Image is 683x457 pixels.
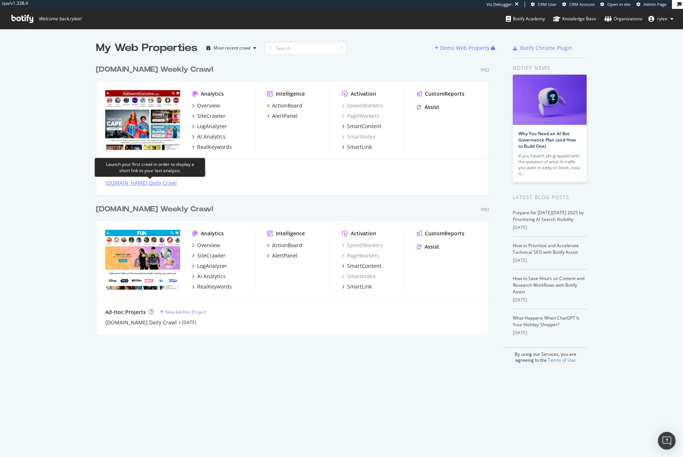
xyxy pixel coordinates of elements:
a: PageWorkers [342,112,379,120]
div: Overview [197,102,220,109]
a: SpeedWorkers [342,242,383,249]
a: What Happens When ChatGPT Is Your Holiday Shopper? [513,315,580,328]
a: [DOMAIN_NAME] Weekly Crawl [96,64,216,75]
div: Ad-Hoc Projects [105,308,146,316]
a: [DOMAIN_NAME] Daily Crawl [105,319,177,326]
div: ActionBoard [272,102,302,109]
span: Admin Page [643,1,666,7]
div: LogAnalyzer [197,123,227,130]
div: AlertPanel [272,112,298,120]
a: SmartContent [342,262,381,270]
a: SmartLink [342,283,372,290]
a: [DOMAIN_NAME] Daily Crawl [105,179,177,187]
div: Pro [481,207,489,213]
div: Latest Blog Posts [513,193,587,201]
a: SmartIndex [342,133,375,140]
div: Assist [425,243,439,250]
div: By using our Services, you are agreeing to the [504,347,587,363]
a: Botify Academy [506,9,545,29]
a: Knowledge Base [553,9,596,29]
button: rylee [642,13,679,25]
div: [DATE] [513,297,587,303]
div: [DATE] [513,224,587,231]
div: RealKeywords [197,143,232,151]
a: [DATE] [182,319,196,325]
div: ActionBoard [272,242,302,249]
a: SmartIndex [342,273,375,280]
a: AI Analytics [192,273,226,280]
div: Activation [351,230,376,237]
a: AlertPanel [267,112,298,120]
a: RealKeywords [192,283,232,290]
div: CustomReports [425,90,464,98]
div: Launch your first crawl in order to display a short link to your last analysis. [101,161,199,174]
div: Open Intercom Messenger [658,432,676,450]
a: SmartLink [342,143,372,151]
a: CRM User [531,1,557,7]
a: New Ad-Hoc Project [160,309,206,315]
div: Botify Chrome Plugin [520,44,572,52]
div: Overview [197,242,220,249]
div: Pro [481,67,489,73]
div: Botify news [513,64,587,72]
a: Prepare for [DATE][DATE] 2025 by Prioritizing AI Search Visibility [513,209,584,222]
img: www.fun.com [105,230,180,290]
div: Intelligence [276,230,305,237]
div: Viz Debugger: [487,1,513,7]
a: Organizations [604,9,642,29]
a: SpeedWorkers [342,102,383,109]
div: Analytics [201,230,224,237]
a: SmartContent [342,123,381,130]
div: Assist [425,103,439,111]
a: Overview [192,242,220,249]
div: AlertPanel [272,252,298,259]
span: rylee [657,16,667,22]
div: [DATE] [513,257,587,264]
a: How to Prioritize and Accelerate Technical SEO with Botify Assist [513,242,579,255]
div: RealKeywords [197,283,232,290]
a: Botify Chrome Plugin [513,44,572,52]
a: AlertPanel [267,252,298,259]
div: SmartContent [347,123,381,130]
a: How to Save Hours on Content and Research Workflows with Botify Assist [513,275,584,295]
a: Assist [417,243,439,250]
img: www.halloweencostumes.com [105,90,180,150]
a: AI Analytics [192,133,226,140]
div: Organizations [604,15,642,23]
div: Demo Web Property [440,44,490,52]
a: Assist [417,103,439,111]
div: If you haven’t yet grappled with the question of what AI traffic you want to keep or block, now is… [518,153,581,177]
a: SiteCrawler [192,252,226,259]
input: Search [265,42,346,55]
span: CRM User [538,1,557,7]
a: [DOMAIN_NAME] Weekly Crawl [96,204,216,215]
button: Demo Web Property [435,42,491,54]
a: CustomReports [417,230,464,237]
img: Why You Need an AI Bot Governance Plan (and How to Build One) [513,75,587,125]
a: Admin Page [636,1,666,7]
div: New Ad-Hoc Project [165,309,206,315]
div: PageWorkers [342,252,379,259]
div: Activation [351,90,376,98]
a: ActionBoard [267,242,302,249]
a: ActionBoard [267,102,302,109]
div: LogAnalyzer [197,262,227,270]
a: Open in dev [600,1,631,7]
div: Most recent crawl [213,46,250,50]
div: grid [96,55,495,335]
div: AI Analytics [197,133,226,140]
div: CustomReports [425,230,464,237]
a: LogAnalyzer [192,262,227,270]
span: Open in dev [607,1,631,7]
a: CustomReports [417,90,464,98]
div: Analytics [201,90,224,98]
span: Welcome back, rylee ! [39,16,81,22]
div: SmartLink [347,283,372,290]
a: Why You Need an AI Bot Governance Plan (and How to Build One) [518,130,576,149]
